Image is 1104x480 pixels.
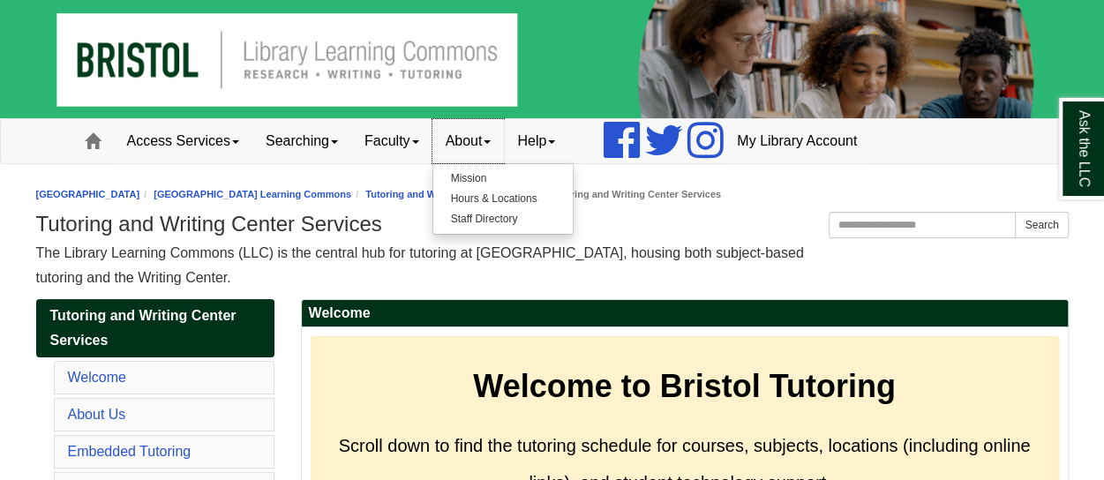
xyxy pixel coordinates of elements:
h2: Welcome [302,300,1068,327]
strong: Welcome to Bristol Tutoring [473,368,896,404]
a: Help [504,119,568,163]
li: Tutoring and Writing Center Services [537,186,721,203]
a: [GEOGRAPHIC_DATA] Learning Commons [154,189,351,199]
button: Search [1015,212,1068,238]
a: Tutoring and Writing Center Services [365,189,536,199]
a: Tutoring and Writing Center Services [36,299,274,357]
span: The Library Learning Commons (LLC) is the central hub for tutoring at [GEOGRAPHIC_DATA], housing ... [36,245,804,285]
nav: breadcrumb [36,186,1069,203]
a: [GEOGRAPHIC_DATA] [36,189,140,199]
a: Hours & Locations [433,189,573,209]
a: Searching [252,119,351,163]
a: Welcome [68,370,126,385]
a: Faculty [351,119,432,163]
span: Tutoring and Writing Center Services [50,308,237,348]
h1: Tutoring and Writing Center Services [36,212,1069,236]
a: Access Services [114,119,252,163]
a: Staff Directory [433,209,573,229]
a: My Library Account [724,119,870,163]
a: About Us [68,407,126,422]
a: Embedded Tutoring [68,444,192,459]
a: About [432,119,505,163]
a: Mission [433,169,573,189]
